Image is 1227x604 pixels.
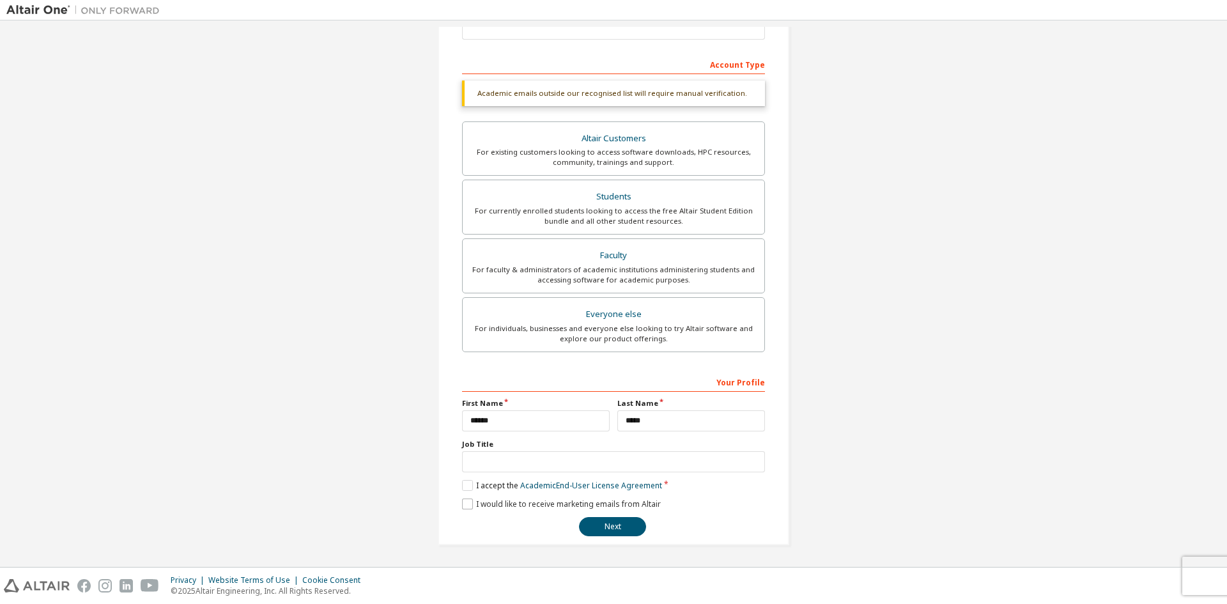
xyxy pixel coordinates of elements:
img: linkedin.svg [120,579,133,592]
img: instagram.svg [98,579,112,592]
div: For individuals, businesses and everyone else looking to try Altair software and explore our prod... [470,323,757,344]
div: Privacy [171,575,208,585]
label: I accept the [462,480,662,491]
div: Students [470,188,757,206]
div: Everyone else [470,306,757,323]
div: Academic emails outside our recognised list will require manual verification. [462,81,765,106]
div: For currently enrolled students looking to access the free Altair Student Edition bundle and all ... [470,206,757,226]
button: Next [579,517,646,536]
div: Your Profile [462,371,765,392]
img: Altair One [6,4,166,17]
div: Website Terms of Use [208,575,302,585]
img: youtube.svg [141,579,159,592]
img: altair_logo.svg [4,579,70,592]
div: Faculty [470,247,757,265]
label: Job Title [462,439,765,449]
div: For existing customers looking to access software downloads, HPC resources, community, trainings ... [470,147,757,167]
p: © 2025 Altair Engineering, Inc. All Rights Reserved. [171,585,368,596]
a: Academic End-User License Agreement [520,480,662,491]
div: Cookie Consent [302,575,368,585]
div: For faculty & administrators of academic institutions administering students and accessing softwa... [470,265,757,285]
div: Altair Customers [470,130,757,148]
label: First Name [462,398,610,408]
img: facebook.svg [77,579,91,592]
label: Last Name [617,398,765,408]
div: Account Type [462,54,765,74]
label: I would like to receive marketing emails from Altair [462,499,661,509]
